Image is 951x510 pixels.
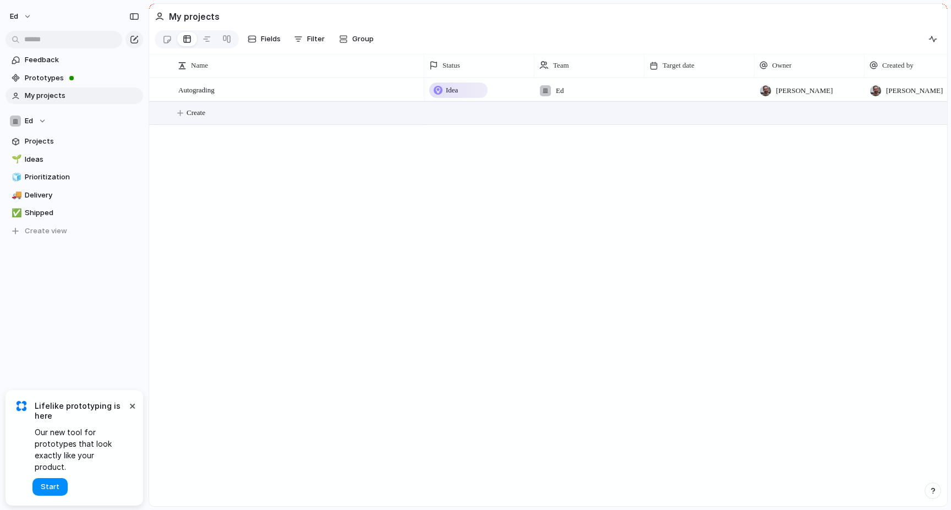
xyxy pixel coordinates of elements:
[25,136,139,147] span: Projects
[556,85,564,96] span: Ed
[307,34,325,45] span: Filter
[191,60,208,71] span: Name
[25,73,139,84] span: Prototypes
[352,34,374,45] span: Group
[10,154,21,165] button: 🌱
[334,30,379,48] button: Group
[261,34,281,45] span: Fields
[41,481,59,492] span: Start
[772,60,791,71] span: Owner
[25,226,67,237] span: Create view
[882,60,914,71] span: Created by
[12,189,19,201] div: 🚚
[187,107,205,118] span: Create
[32,478,68,496] button: Start
[25,90,139,101] span: My projects
[663,60,695,71] span: Target date
[6,87,143,104] a: My projects
[12,207,19,220] div: ✅
[25,190,139,201] span: Delivery
[6,169,143,185] a: 🧊Prioritization
[6,70,143,86] a: Prototypes
[25,207,139,218] span: Shipped
[289,30,329,48] button: Filter
[6,52,143,68] a: Feedback
[6,151,143,168] a: 🌱Ideas
[776,85,833,96] span: [PERSON_NAME]
[35,401,127,421] span: Lifelike prototyping is here
[12,153,19,166] div: 🌱
[6,223,143,239] button: Create view
[12,171,19,184] div: 🧊
[6,133,143,150] a: Projects
[25,54,139,65] span: Feedback
[25,154,139,165] span: Ideas
[178,83,215,96] span: Autograding
[6,205,143,221] a: ✅Shipped
[10,11,18,22] span: ed
[442,60,460,71] span: Status
[10,172,21,183] button: 🧊
[25,172,139,183] span: Prioritization
[6,113,143,129] button: Ed
[169,10,220,23] h2: My projects
[6,187,143,204] a: 🚚Delivery
[25,116,33,127] span: Ed
[5,8,37,25] button: ed
[10,207,21,218] button: ✅
[446,85,458,96] span: Idea
[35,426,127,473] span: Our new tool for prototypes that look exactly like your product.
[243,30,285,48] button: Fields
[553,60,569,71] span: Team
[125,399,139,412] button: Dismiss
[10,190,21,201] button: 🚚
[886,85,943,96] span: [PERSON_NAME]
